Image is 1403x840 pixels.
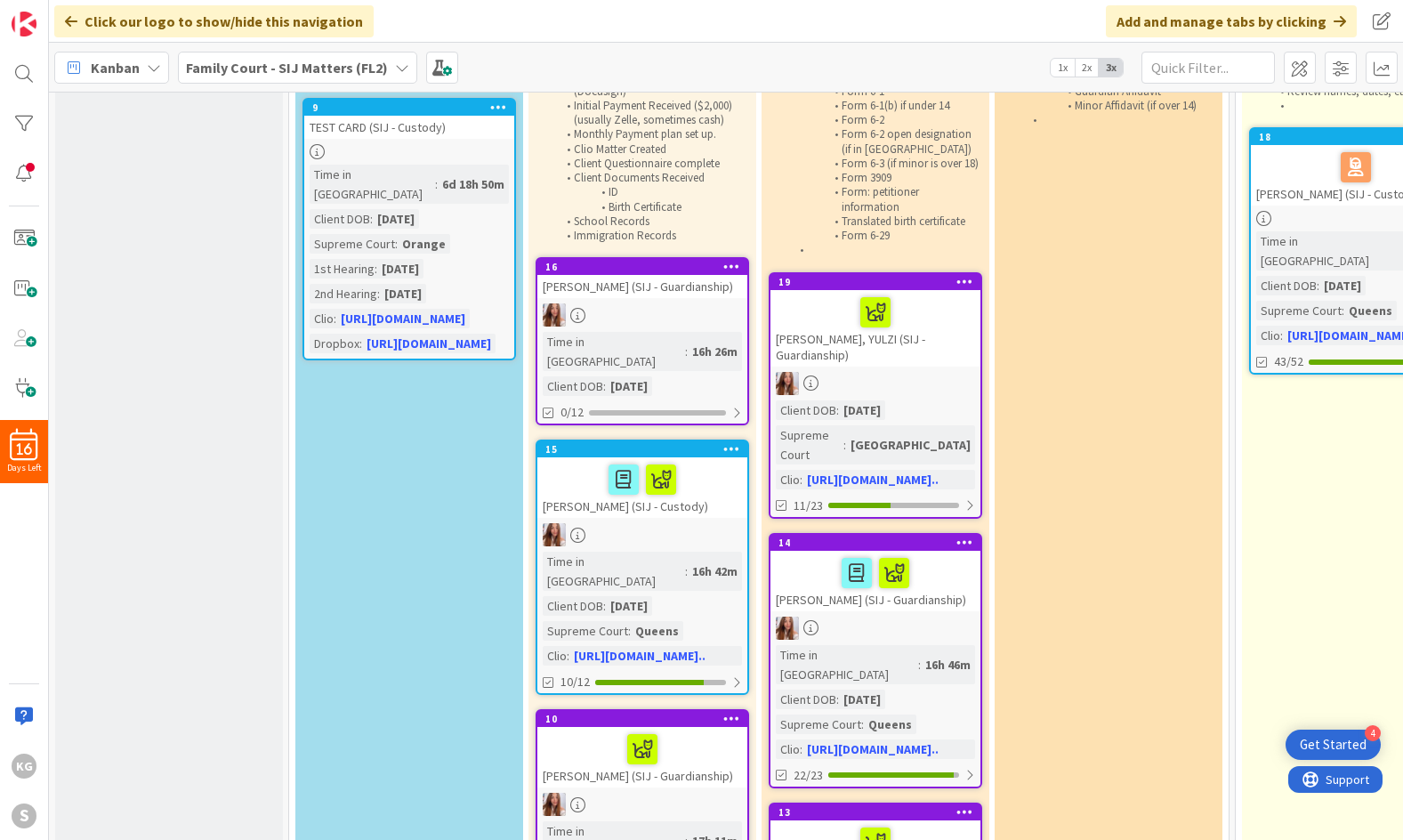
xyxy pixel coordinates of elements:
[91,57,140,78] span: Kanban
[800,739,802,759] span: :
[921,655,975,674] div: 16h 46m
[302,98,516,360] a: 9TEST CARD (SIJ - Custody)Time in [GEOGRAPHIC_DATA]:6d 18h 50mClient DOB:[DATE]Supreme Court:Oran...
[536,440,749,695] a: 15[PERSON_NAME] (SIJ - Custody)ARTime in [GEOGRAPHIC_DATA]:16h 42mClient DOB:[DATE]Supreme Court:...
[186,59,388,77] b: Family Court - SIJ Matters (FL2)
[790,113,980,127] li: Form 6-2
[770,274,980,367] div: 19[PERSON_NAME], YULZI (SIJ - Guardianship)
[794,766,823,785] span: 22/23
[770,274,980,290] div: 19
[12,754,36,779] div: KG
[1365,725,1381,741] div: 4
[836,400,839,420] span: :
[770,372,980,395] div: AR
[377,284,380,303] span: :
[1106,5,1357,37] div: Add and manage tabs by clicking
[778,276,980,288] div: 19
[685,561,688,581] span: :
[688,561,742,581] div: 16h 42m
[557,214,746,229] li: School Records
[770,290,980,367] div: [PERSON_NAME], YULZI (SIJ - Guardianship)
[836,690,839,709] span: :
[435,174,438,194] span: :
[543,646,567,666] div: Clio
[790,157,980,171] li: Form 6-3 (if minor is over 18)
[395,234,398,254] span: :
[438,174,509,194] div: 6d 18h 50m
[606,596,652,616] div: [DATE]
[800,470,802,489] span: :
[373,209,419,229] div: [DATE]
[776,617,799,640] img: AR
[545,261,747,273] div: 16
[310,259,375,279] div: 1st Hearing
[334,309,336,328] span: :
[769,272,982,519] a: 19[PERSON_NAME], YULZI (SIJ - Guardianship)ARClient DOB:[DATE]Supreme Court:[GEOGRAPHIC_DATA]Clio...
[310,309,334,328] div: Clio
[769,533,982,788] a: 14[PERSON_NAME] (SIJ - Guardianship)ARTime in [GEOGRAPHIC_DATA]:16h 46mClient DOB:[DATE]Supreme C...
[1099,59,1123,77] span: 3x
[310,234,395,254] div: Supreme Court
[685,342,688,361] span: :
[543,523,566,546] img: AR
[537,711,747,727] div: 10
[1300,736,1367,754] div: Get Started
[557,171,746,185] li: Client Documents Received
[861,715,864,734] span: :
[770,535,980,551] div: 14
[603,376,606,396] span: :
[567,646,569,666] span: :
[628,621,631,641] span: :
[557,142,746,157] li: Clio Matter Created
[557,185,746,199] li: ID
[380,284,426,303] div: [DATE]
[560,403,584,422] span: 0/12
[770,617,980,640] div: AR
[54,5,374,37] div: Click our logo to show/hide this navigation
[790,171,980,185] li: Form 3909
[770,535,980,611] div: 14[PERSON_NAME] (SIJ - Guardianship)
[1342,301,1344,320] span: :
[790,99,980,113] li: Form 6-1(b) if under 14
[631,621,683,641] div: Queens
[1023,99,1213,113] li: Minor Affidavit (if over 14)
[560,673,590,691] span: 10/12
[1274,352,1303,371] span: 43/52
[776,739,800,759] div: Clio
[776,470,800,489] div: Clio
[794,497,823,515] span: 11/23
[557,200,746,214] li: Birth Certificate
[537,711,747,787] div: 10[PERSON_NAME] (SIJ - Guardianship)
[537,727,747,787] div: [PERSON_NAME] (SIJ - Guardianship)
[807,472,939,488] a: [URL][DOMAIN_NAME]..
[1280,326,1283,345] span: :
[1256,276,1317,295] div: Client DOB
[557,157,746,171] li: Client Questionnaire complete
[398,234,450,254] div: Orange
[776,715,861,734] div: Supreme Court
[770,804,980,820] div: 13
[537,441,747,518] div: 15[PERSON_NAME] (SIJ - Custody)
[688,342,742,361] div: 16h 26m
[310,284,377,303] div: 2nd Hearing
[370,209,373,229] span: :
[545,443,747,456] div: 15
[846,435,975,455] div: [GEOGRAPHIC_DATA]
[1286,730,1381,760] div: Open Get Started checklist, remaining modules: 4
[1256,326,1280,345] div: Clio
[543,303,566,327] img: AR
[304,116,514,139] div: TEST CARD (SIJ - Custody)
[790,185,980,214] li: Form: petitioner information
[918,655,921,674] span: :
[537,457,747,518] div: [PERSON_NAME] (SIJ - Custody)
[778,806,980,819] div: 13
[12,804,36,828] div: S
[1075,59,1099,77] span: 2x
[537,275,747,298] div: [PERSON_NAME] (SIJ - Guardianship)
[537,793,747,816] div: AR
[557,99,746,128] li: Initial Payment Received ($2,000) (usually Zelle, sometimes cash)
[304,100,514,139] div: 9TEST CARD (SIJ - Custody)
[545,713,747,725] div: 10
[1051,59,1075,77] span: 1x
[1256,301,1342,320] div: Supreme Court
[37,3,81,24] span: Support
